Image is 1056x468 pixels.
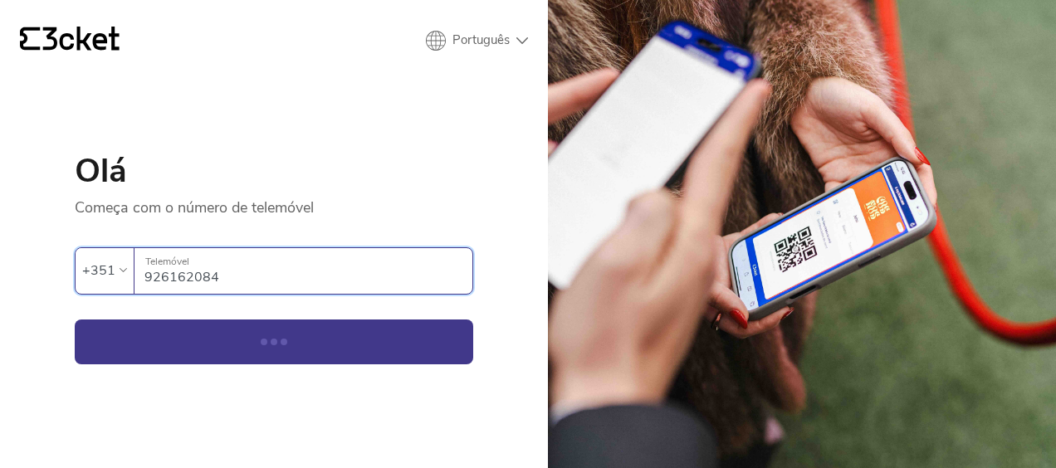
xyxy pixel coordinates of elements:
[20,27,40,51] g: {' '}
[75,319,473,364] button: Continuar
[20,27,120,55] a: {' '}
[144,248,472,294] input: Telemóvel
[75,188,473,217] p: Começa com o número de telemóvel
[134,248,472,275] label: Telemóvel
[82,258,115,283] div: +351
[75,154,473,188] h1: Olá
